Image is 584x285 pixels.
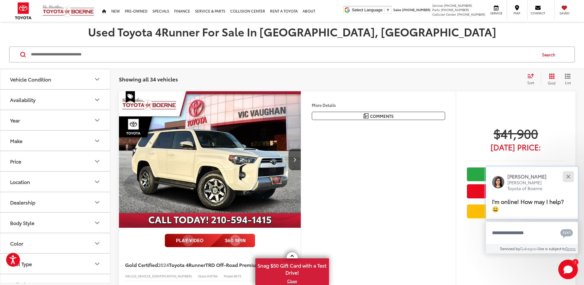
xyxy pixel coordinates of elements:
[10,138,22,144] div: Make
[536,47,564,62] button: Search
[42,5,94,17] img: Vic Vaughan Toyota of Boerne
[467,184,565,198] button: Get Price Now
[131,274,192,278] span: [US_VEHICLE_IDENTIFICATION_NUMBER]
[467,204,565,218] a: Value Your Trade
[10,220,34,226] div: Body Style
[126,91,135,103] span: Special
[0,151,111,171] button: PricePrice
[0,90,111,110] button: AvailabilityAvailability
[574,261,576,263] span: 1
[402,7,430,12] span: [PHONE_NUMBER]
[492,197,564,213] span: I'm online! How may I help? 😀
[558,260,578,279] svg: Start Chat
[256,259,328,278] span: Snag $50 Gift Card with a Test Drive!
[0,254,111,274] button: Fuel TypeFuel Type
[10,97,36,103] div: Availability
[288,149,301,170] button: Next image
[560,228,573,238] svg: Text
[205,261,260,268] span: TRD Off-Road Premium
[94,240,101,247] div: Color
[119,91,301,228] a: 2024 Toyota 4Runner TRD Off-Road Premium2024 Toyota 4Runner TRD Off-Road Premium2024 Toyota 4Runn...
[507,173,553,180] p: [PERSON_NAME]
[531,11,545,15] span: Contact
[119,91,301,228] div: 2024 Toyota 4Runner TRD Off-Road Premium 0
[158,261,169,268] span: 2024
[364,113,368,118] img: Comments
[224,274,234,278] span: Model:
[500,246,520,251] span: Serviced by
[486,167,578,253] div: Close[PERSON_NAME][PERSON_NAME] Toyota of BoerneI'm online! How may I help? 😀Type your messageCha...
[467,167,565,181] a: Check Availability
[0,192,111,212] button: DealershipDealership
[486,222,578,244] textarea: Type your message
[0,213,111,233] button: Body StyleBody Style
[119,91,301,228] img: 2024 Toyota 4Runner TRD Off-Road Premium
[94,117,101,124] div: Year
[125,261,158,268] span: Gold Certified
[444,3,472,8] span: [PHONE_NUMBER]
[0,233,111,253] button: ColorColor
[312,103,445,107] h4: More Details
[527,80,534,85] span: Sort
[0,69,111,89] button: Vehicle ConditionVehicle Condition
[10,199,35,205] div: Dealership
[198,274,207,278] span: Stock:
[562,170,575,183] button: Close
[566,246,576,251] a: Terms
[524,73,541,85] button: Select sort value
[548,80,555,85] span: Grid
[94,199,101,206] div: Dealership
[30,47,536,62] input: Search by Make, Model, or Keyword
[541,73,560,85] button: Grid View
[386,8,390,12] span: ▼
[94,158,101,165] div: Price
[432,12,456,17] span: Collision Center
[489,11,503,15] span: Service
[119,75,178,83] span: Showing all 34 vehicles
[169,261,205,268] span: Toyota 4Runner
[370,113,394,119] span: Comments
[0,172,111,192] button: LocationLocation
[125,261,273,268] a: Gold Certified2024Toyota 4RunnerTRD Off-Road Premium
[467,144,565,150] span: [DATE] Price:
[559,226,575,240] button: Chat with SMS
[507,180,553,192] p: [PERSON_NAME] Toyota of Boerne
[393,7,401,12] span: Sales
[94,76,101,83] div: Vehicle Condition
[10,261,32,267] div: Fuel Type
[352,8,390,12] a: Select Language​
[10,117,20,123] div: Year
[441,7,469,12] span: [PHONE_NUMBER]
[125,274,131,278] span: VIN:
[560,73,575,85] button: List View
[537,246,566,251] span: Use is subject to
[207,274,218,278] span: A10784
[94,178,101,186] div: Location
[432,7,440,12] span: Parts
[10,240,23,246] div: Color
[467,126,565,141] span: $41,900
[520,246,537,251] a: Gubagoo.
[432,3,443,8] span: Service
[165,234,255,247] img: full motion video
[457,12,485,17] span: [PHONE_NUMBER]
[10,76,51,82] div: Vehicle Condition
[558,260,578,279] button: Toggle Chat Window
[10,179,30,185] div: Location
[94,260,101,268] div: Fuel Type
[10,158,21,164] div: Price
[558,11,571,15] span: Saved
[94,219,101,227] div: Body Style
[510,11,524,15] span: Map
[94,137,101,144] div: Make
[94,96,101,103] div: Availability
[352,8,383,12] span: Select Language
[565,80,571,85] span: List
[0,110,111,130] button: YearYear
[312,112,445,120] button: Comments
[234,274,241,278] span: 8672
[0,131,111,151] button: MakeMake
